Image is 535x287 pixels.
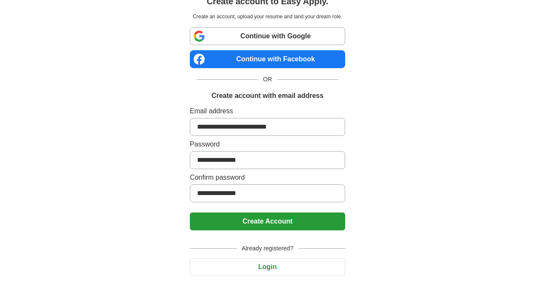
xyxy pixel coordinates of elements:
h1: Create account with email address [212,91,323,101]
a: Login [190,263,345,270]
button: Create Account [190,212,345,230]
a: Continue with Google [190,27,345,45]
a: Continue with Facebook [190,50,345,68]
span: OR [258,75,277,84]
span: Already registered? [237,244,298,253]
label: Email address [190,106,345,116]
button: Login [190,258,345,276]
label: Confirm password [190,172,345,183]
p: Create an account, upload your resume and land your dream role. [192,13,343,20]
label: Password [190,139,345,149]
